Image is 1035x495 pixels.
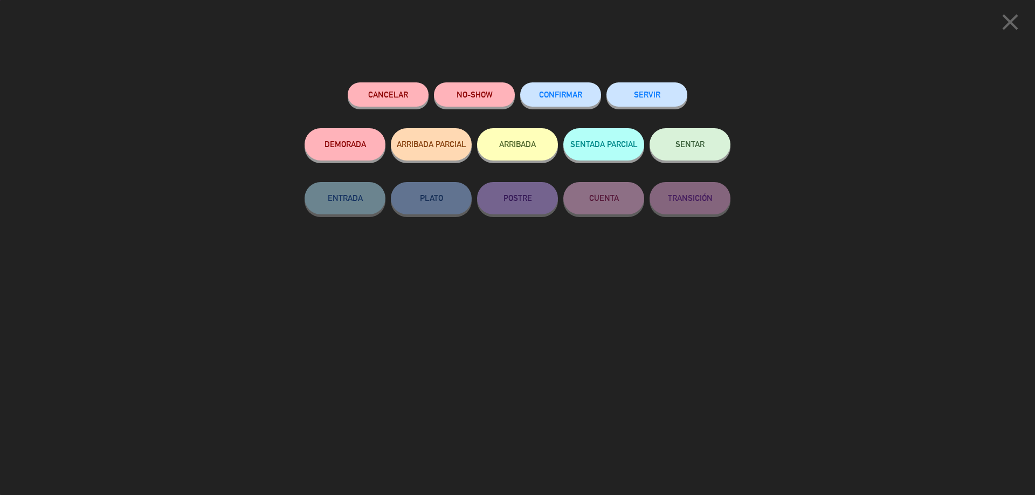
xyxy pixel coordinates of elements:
[675,140,705,149] span: SENTAR
[650,182,730,214] button: TRANSICIÓN
[434,82,515,107] button: NO-SHOW
[477,182,558,214] button: POSTRE
[606,82,687,107] button: SERVIR
[391,182,472,214] button: PLATO
[539,90,582,99] span: CONFIRMAR
[993,8,1027,40] button: close
[477,128,558,161] button: ARRIBADA
[305,128,385,161] button: DEMORADA
[348,82,429,107] button: Cancelar
[997,9,1024,36] i: close
[305,182,385,214] button: ENTRADA
[397,140,466,149] span: ARRIBADA PARCIAL
[563,128,644,161] button: SENTADA PARCIAL
[563,182,644,214] button: CUENTA
[520,82,601,107] button: CONFIRMAR
[650,128,730,161] button: SENTAR
[391,128,472,161] button: ARRIBADA PARCIAL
